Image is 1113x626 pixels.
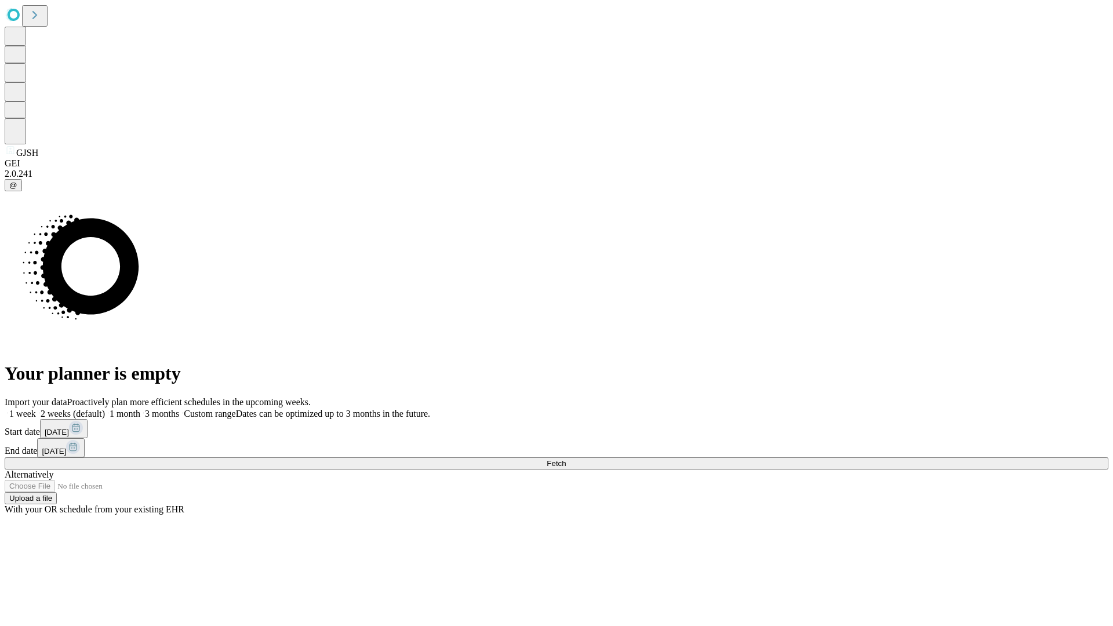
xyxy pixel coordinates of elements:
span: 2 weeks (default) [41,409,105,418]
span: Proactively plan more efficient schedules in the upcoming weeks. [67,397,311,407]
button: Fetch [5,457,1108,469]
div: 2.0.241 [5,169,1108,179]
span: [DATE] [42,447,66,456]
button: [DATE] [40,419,88,438]
span: With your OR schedule from your existing EHR [5,504,184,514]
span: Fetch [547,459,566,468]
h1: Your planner is empty [5,363,1108,384]
span: 1 week [9,409,36,418]
span: @ [9,181,17,190]
span: 1 month [110,409,140,418]
div: End date [5,438,1108,457]
span: [DATE] [45,428,69,436]
button: [DATE] [37,438,85,457]
div: GEI [5,158,1108,169]
button: @ [5,179,22,191]
div: Start date [5,419,1108,438]
span: GJSH [16,148,38,158]
span: Import your data [5,397,67,407]
span: Dates can be optimized up to 3 months in the future. [236,409,430,418]
span: 3 months [145,409,179,418]
button: Upload a file [5,492,57,504]
span: Custom range [184,409,235,418]
span: Alternatively [5,469,53,479]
